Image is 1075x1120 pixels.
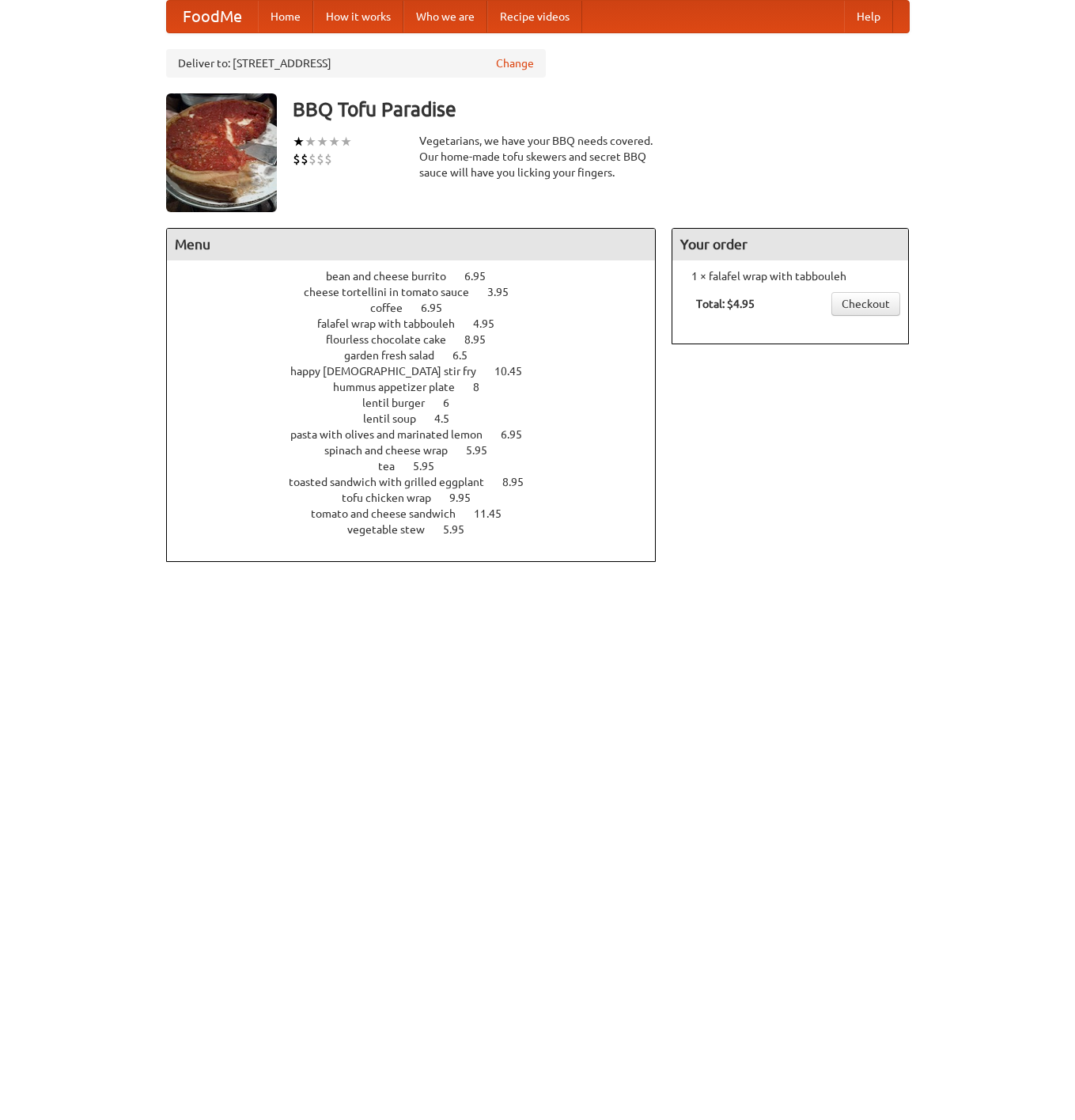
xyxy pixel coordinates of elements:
[378,460,411,473] span: tea
[290,365,492,378] span: happy [DEMOGRAPHIC_DATA] stir fry
[293,150,301,168] li: $
[317,317,524,330] a: falafel wrap with tabbouleh 4.95
[474,507,517,520] span: 11.45
[464,270,502,283] span: 6.95
[344,349,497,362] a: garden fresh salad 6.5
[333,381,471,393] span: hummus appetizer plate
[324,444,464,457] span: spinach and cheese wrap
[326,333,462,346] span: flourless chocolate cake
[305,133,316,150] li: ★
[316,150,324,168] li: $
[696,298,755,310] b: Total: $4.95
[166,49,546,78] div: Deliver to: [STREET_ADDRESS]
[844,1,893,32] a: Help
[494,365,538,378] span: 10.45
[167,229,656,260] h4: Menu
[362,397,479,409] a: lentil burger 6
[333,381,509,393] a: hummus appetizer plate 8
[466,444,503,457] span: 5.95
[311,507,471,520] span: tomato and cheese sandwich
[473,381,495,393] span: 8
[413,460,450,473] span: 5.95
[363,412,432,425] span: lentil soup
[487,286,524,298] span: 3.95
[443,523,480,536] span: 5.95
[464,333,502,346] span: 8.95
[487,1,582,32] a: Recipe videos
[342,492,500,504] a: tofu chicken wrap 9.95
[496,55,534,71] a: Change
[680,268,900,284] li: 1 × falafel wrap with tabbouleh
[304,286,538,298] a: cheese tortellini in tomato sauce 3.95
[290,428,498,441] span: pasta with olives and marinated lemon
[347,523,441,536] span: vegetable stew
[324,444,517,457] a: spinach and cheese wrap 5.95
[502,476,539,488] span: 8.95
[326,270,462,283] span: bean and cheese burrito
[342,492,447,504] span: tofu chicken wrap
[290,365,551,378] a: happy [DEMOGRAPHIC_DATA] stir fry 10.45
[347,523,494,536] a: vegetable stew 5.95
[434,412,465,425] span: 4.5
[672,229,908,260] h4: Your order
[293,93,910,125] h3: BBQ Tofu Paradise
[370,302,471,314] a: coffee 6.95
[258,1,313,32] a: Home
[313,1,403,32] a: How it works
[378,460,464,473] a: tea 5.95
[293,133,305,150] li: ★
[363,412,479,425] a: lentil soup 4.5
[289,476,500,488] span: toasted sandwich with grilled eggplant
[421,302,458,314] span: 6.95
[166,93,277,212] img: angular.jpg
[501,428,538,441] span: 6.95
[326,333,515,346] a: flourless chocolate cake 8.95
[344,349,450,362] span: garden fresh salad
[304,286,485,298] span: cheese tortellini in tomato sauce
[473,317,510,330] span: 4.95
[362,397,441,409] span: lentil burger
[370,302,418,314] span: coffee
[328,133,340,150] li: ★
[301,150,308,168] li: $
[289,476,553,488] a: toasted sandwich with grilled eggplant 8.95
[449,492,486,504] span: 9.95
[324,150,332,168] li: $
[316,133,328,150] li: ★
[308,150,316,168] li: $
[340,133,352,150] li: ★
[317,317,471,330] span: falafel wrap with tabbouleh
[290,428,551,441] a: pasta with olives and marinated lemon 6.95
[452,349,483,362] span: 6.5
[326,270,515,283] a: bean and cheese burrito 6.95
[403,1,487,32] a: Who we are
[167,1,258,32] a: FoodMe
[443,397,465,409] span: 6
[831,292,900,316] a: Checkout
[311,507,531,520] a: tomato and cheese sandwich 11.45
[419,133,657,180] div: Vegetarians, we have your BBQ needs covered. Our home-made tofu skewers and secret BBQ sauce will...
